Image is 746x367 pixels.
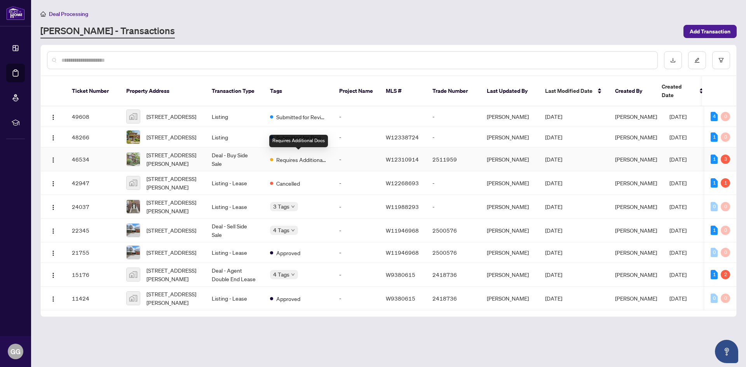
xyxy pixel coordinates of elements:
[206,148,264,171] td: Deal - Buy Side Sale
[50,228,56,234] img: Logo
[426,287,481,310] td: 2418736
[721,155,730,164] div: 3
[545,179,562,186] span: [DATE]
[333,219,380,242] td: -
[146,174,199,191] span: [STREET_ADDRESS][PERSON_NAME]
[711,112,718,121] div: 4
[206,242,264,263] td: Listing - Lease
[711,270,718,279] div: 1
[721,132,730,142] div: 0
[481,263,539,287] td: [PERSON_NAME]
[386,271,415,278] span: W9380615
[711,155,718,164] div: 1
[545,295,562,302] span: [DATE]
[426,195,481,219] td: -
[655,76,710,106] th: Created Date
[426,263,481,287] td: 2418736
[721,270,730,279] div: 2
[146,112,196,121] span: [STREET_ADDRESS]
[47,131,59,143] button: Logo
[50,204,56,210] img: Logo
[380,76,426,106] th: MLS #
[615,271,657,278] span: [PERSON_NAME]
[426,171,481,195] td: -
[426,127,481,148] td: -
[276,294,300,303] span: Approved
[545,113,562,120] span: [DATE]
[206,127,264,148] td: Listing
[386,156,419,163] span: W12310914
[273,226,289,235] span: 4 Tags
[669,203,687,210] span: [DATE]
[120,76,206,106] th: Property Address
[127,130,140,144] img: thumbnail-img
[711,248,718,257] div: 0
[545,87,593,95] span: Last Modified Date
[669,271,687,278] span: [DATE]
[333,263,380,287] td: -
[66,287,120,310] td: 11424
[333,287,380,310] td: -
[40,11,46,17] span: home
[49,10,88,17] span: Deal Processing
[545,227,562,234] span: [DATE]
[10,346,21,357] span: GG
[291,205,295,209] span: down
[615,134,657,141] span: [PERSON_NAME]
[545,249,562,256] span: [DATE]
[386,295,415,302] span: W9380615
[711,226,718,235] div: 1
[50,135,56,141] img: Logo
[276,113,327,121] span: Submitted for Review
[47,200,59,213] button: Logo
[539,76,609,106] th: Last Modified Date
[683,25,737,38] button: Add Transaction
[481,287,539,310] td: [PERSON_NAME]
[50,114,56,120] img: Logo
[146,133,196,141] span: [STREET_ADDRESS]
[669,113,687,120] span: [DATE]
[127,224,140,237] img: thumbnail-img
[264,76,333,106] th: Tags
[721,202,730,211] div: 0
[127,268,140,281] img: thumbnail-img
[146,266,199,283] span: [STREET_ADDRESS][PERSON_NAME]
[669,249,687,256] span: [DATE]
[146,226,196,235] span: [STREET_ADDRESS]
[273,202,289,211] span: 3 Tags
[206,76,264,106] th: Transaction Type
[206,287,264,310] td: Listing - Lease
[127,110,140,123] img: thumbnail-img
[721,178,730,188] div: 1
[206,219,264,242] td: Deal - Sell Side Sale
[50,181,56,187] img: Logo
[721,248,730,257] div: 0
[66,219,120,242] td: 22345
[615,203,657,210] span: [PERSON_NAME]
[615,295,657,302] span: [PERSON_NAME]
[481,242,539,263] td: [PERSON_NAME]
[50,250,56,256] img: Logo
[669,134,687,141] span: [DATE]
[146,198,199,215] span: [STREET_ADDRESS][PERSON_NAME]
[333,195,380,219] td: -
[333,148,380,171] td: -
[47,292,59,304] button: Logo
[66,242,120,263] td: 21755
[715,340,738,363] button: Open asap
[40,24,175,38] a: [PERSON_NAME] - Transactions
[66,171,120,195] td: 42947
[615,113,657,120] span: [PERSON_NAME]
[481,148,539,171] td: [PERSON_NAME]
[426,76,481,106] th: Trade Number
[206,263,264,287] td: Deal - Agent Double End Lease
[276,133,327,142] span: Submitted for Review
[47,153,59,165] button: Logo
[50,157,56,163] img: Logo
[662,82,694,99] span: Created Date
[66,148,120,171] td: 46534
[669,295,687,302] span: [DATE]
[711,132,718,142] div: 1
[146,248,196,257] span: [STREET_ADDRESS]
[711,202,718,211] div: 0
